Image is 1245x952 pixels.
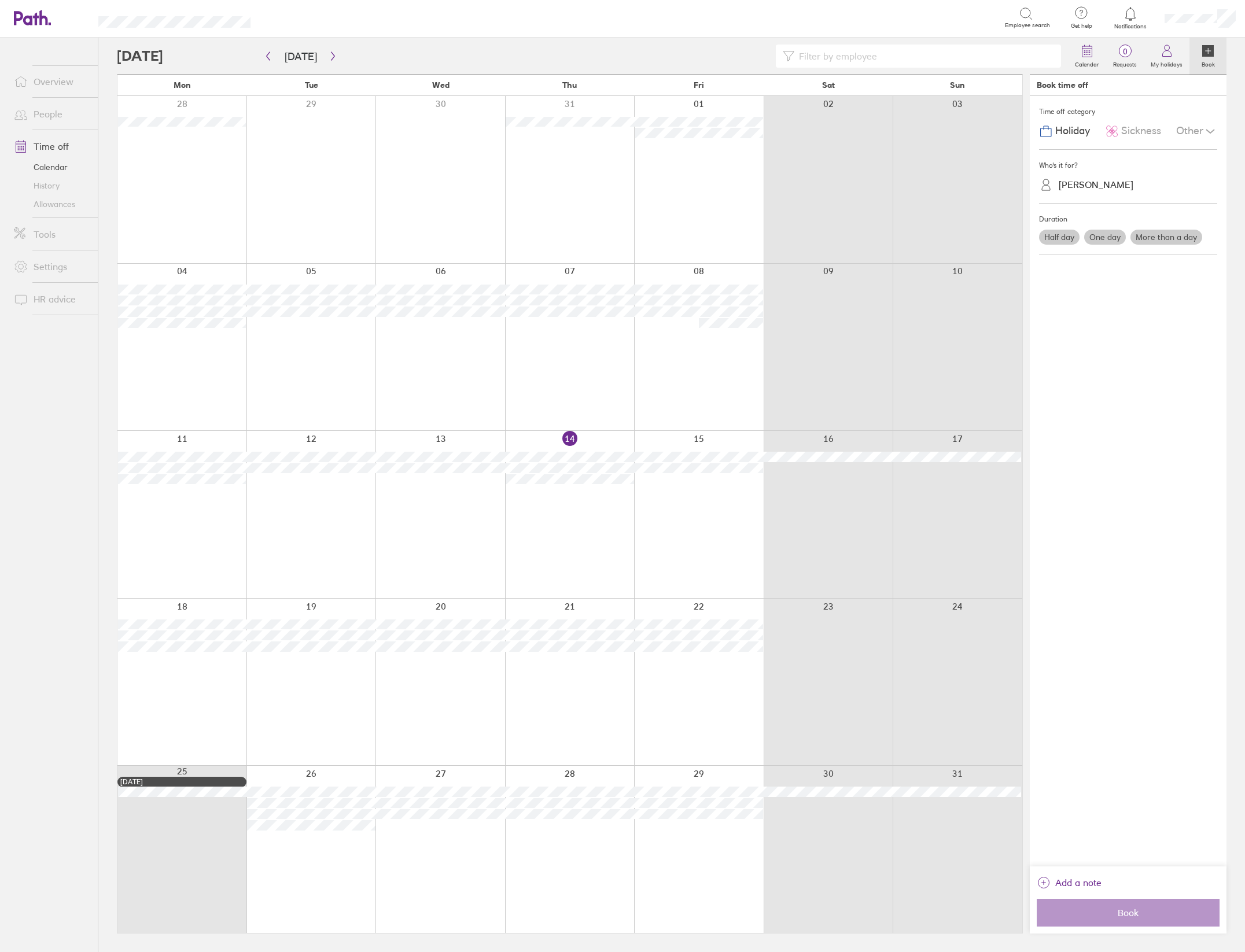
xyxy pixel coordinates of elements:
span: 0 [1106,47,1144,56]
input: Filter by employee [794,45,1054,67]
span: Sun [950,80,965,90]
div: Duration [1039,211,1217,228]
label: Half day [1039,230,1080,245]
button: Add a note [1037,873,1102,892]
label: Book [1195,58,1222,68]
span: Mon [174,80,191,90]
div: Time off category [1039,103,1217,120]
span: Get help [1063,23,1100,29]
a: HR advice [5,287,98,311]
span: Notifications [1112,23,1150,30]
a: Allowances [5,195,98,213]
a: Notifications [1112,6,1150,30]
a: Book [1189,38,1226,75]
label: More than a day [1130,230,1202,245]
div: [PERSON_NAME] [1059,179,1133,190]
label: My holidays [1144,58,1189,68]
span: Add a note [1055,873,1102,892]
span: Sickness [1121,125,1161,137]
div: Search [282,12,311,23]
a: 0Requests [1106,38,1144,75]
span: Holiday [1055,125,1090,137]
a: Time off [5,135,98,158]
label: One day [1084,230,1126,245]
label: Calendar [1068,58,1106,68]
span: Employee search [1005,22,1050,29]
a: History [5,176,98,195]
label: Requests [1106,58,1144,68]
div: Book time off [1037,80,1088,90]
a: My holidays [1144,38,1189,75]
span: Sat [822,80,835,90]
div: Other [1176,120,1217,142]
a: Tools [5,223,98,246]
a: Overview [5,70,98,93]
span: Tue [305,80,318,90]
span: Thu [562,80,577,90]
a: Calendar [5,158,98,176]
div: Who's it for? [1039,157,1217,174]
span: Book [1045,907,1211,918]
a: Calendar [1068,38,1106,75]
button: Book [1037,899,1220,927]
a: People [5,102,98,126]
span: Fri [694,80,704,90]
button: [DATE] [275,47,326,66]
a: Settings [5,255,98,278]
div: [DATE] [120,778,244,786]
span: Wed [432,80,450,90]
